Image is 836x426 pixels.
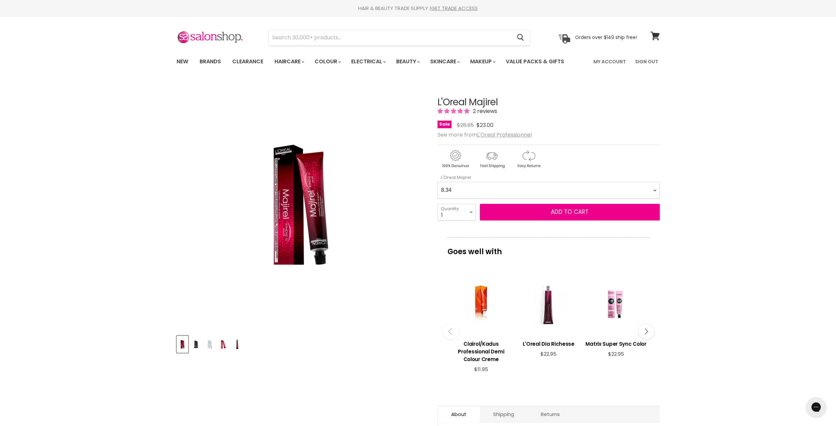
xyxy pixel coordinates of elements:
[518,340,579,348] h3: L'Oreal Dia Richesse
[575,34,637,40] p: Orders over $149 ship free!
[465,55,499,69] a: Makeup
[447,237,650,259] p: Goes well with
[437,107,471,115] span: 5.00 stars
[205,336,215,352] img: L'Oreal Majirel
[480,204,660,220] button: Add to cart
[269,30,512,45] input: Search
[226,92,376,317] img: L'Oreal Majirel
[474,149,509,169] img: shipping.gif
[551,208,588,216] span: Add to cart
[585,335,646,351] a: View product:Matrix Super Sync Color
[518,335,579,351] a: View product:L'Oreal Dia Richesse
[177,81,425,329] div: L'Oreal Majirel image. Click or Scroll to Zoom.
[437,204,476,220] select: Quantity
[474,366,488,373] span: $11.95
[480,406,527,422] a: Shipping
[218,336,229,353] button: L'Oreal Majirel
[457,121,474,129] span: $28.95
[501,55,569,69] a: Value Packs & Gifts
[204,336,216,353] button: L'Oreal Majirel
[172,52,579,71] ul: Main menu
[437,131,532,139] span: See more from
[608,350,624,357] span: $22.95
[168,52,668,71] nav: Main
[231,336,243,353] button: L'Oreal Majirel
[346,55,390,69] a: Electrical
[425,55,464,69] a: Skincare
[451,340,511,363] h3: Clairol/Kadus Professional Demi Colour Creme
[437,121,451,128] span: Sale
[438,406,480,422] a: About
[191,336,201,352] img: L'Oreal Majirel
[477,131,532,139] a: L'Oreal Professionnel
[631,55,662,69] a: Sign Out
[168,5,668,12] div: HAIR & BEAUTY TRADE SUPPLY |
[269,30,530,46] form: Product
[227,55,268,69] a: Clearance
[431,5,478,12] a: GET TRADE ACCESS
[803,395,829,419] iframe: Gorgias live chat messenger
[451,335,511,366] a: View product:Clairol/Kadus Professional Demi Colour Creme
[527,406,573,422] a: Returns
[437,97,660,108] h1: L'Oreal Majirel
[177,336,188,353] button: L'Oreal Majirel
[512,30,529,45] button: Search
[476,121,493,129] span: $23.00
[310,55,345,69] a: Colour
[391,55,424,69] a: Beauty
[540,350,556,357] span: $22.95
[172,55,193,69] a: New
[190,336,202,353] button: L'Oreal Majirel
[471,107,497,115] span: 2 reviews
[176,334,426,353] div: Product thumbnails
[177,336,188,352] img: L'Oreal Majirel
[270,55,308,69] a: Haircare
[589,55,630,69] a: My Account
[511,149,546,169] img: returns.gif
[437,174,471,181] label: L'Oreal Majirel
[218,336,229,352] img: L'Oreal Majirel
[437,149,473,169] img: genuine.gif
[195,55,226,69] a: Brands
[232,336,242,352] img: L'Oreal Majirel
[585,340,646,348] h3: Matrix Super Sync Color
